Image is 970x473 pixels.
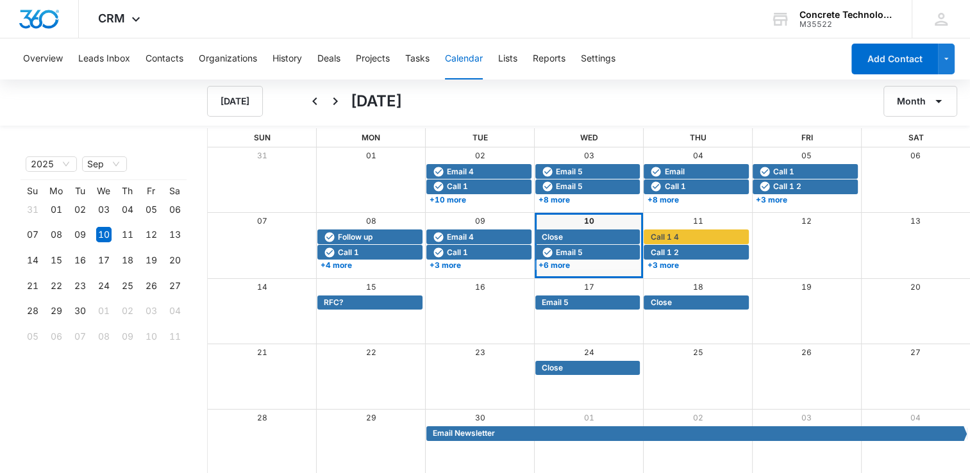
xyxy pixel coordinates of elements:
[556,181,583,192] span: Email 5
[144,202,159,217] div: 05
[362,133,380,142] span: Mon
[257,413,267,422] a: 28
[321,231,419,243] div: Follow up
[447,181,468,192] span: Call 1
[542,231,563,243] span: Close
[72,303,88,319] div: 30
[92,247,115,273] td: 2025-09-17
[257,216,267,226] a: 07
[539,297,637,308] div: Email 5
[68,197,92,222] td: 2025-09-02
[556,166,583,178] span: Email 5
[475,151,485,160] a: 02
[44,185,68,197] th: Mo
[475,282,485,292] a: 16
[72,329,88,344] div: 07
[535,195,640,204] a: +8 more
[49,202,64,217] div: 01
[584,347,594,357] a: 24
[92,185,115,197] th: We
[584,151,594,160] a: 03
[910,347,921,357] a: 27
[163,324,187,349] td: 2025-10-11
[92,222,115,248] td: 2025-09-10
[21,324,44,349] td: 2025-10-05
[650,231,678,243] span: Call 1 4
[120,227,135,242] div: 11
[475,347,485,357] a: 23
[447,231,474,243] span: Email 4
[542,362,563,374] span: Close
[647,166,746,178] div: Email
[539,247,637,258] div: Email 5
[644,260,749,270] a: +3 more
[325,91,346,112] button: Next
[692,282,703,292] a: 18
[167,253,183,268] div: 20
[883,86,957,117] button: Month
[910,413,921,422] a: 04
[498,38,517,79] button: Lists
[21,247,44,273] td: 2025-09-14
[799,20,893,29] div: account id
[144,329,159,344] div: 10
[426,195,531,204] a: +10 more
[801,347,812,357] a: 26
[120,278,135,294] div: 25
[167,227,183,242] div: 13
[115,273,139,299] td: 2025-09-25
[120,329,135,344] div: 09
[366,216,376,226] a: 08
[115,324,139,349] td: 2025-10-09
[584,413,594,422] a: 01
[207,86,263,117] button: [DATE]
[664,181,685,192] span: Call 1
[445,38,483,79] button: Calendar
[139,197,163,222] td: 2025-09-05
[801,282,812,292] a: 19
[44,222,68,248] td: 2025-09-08
[96,278,112,294] div: 24
[664,166,684,178] span: Email
[25,253,40,268] div: 14
[366,282,376,292] a: 15
[139,185,163,197] th: Fr
[535,260,640,270] a: +6 more
[25,329,40,344] div: 05
[120,202,135,217] div: 04
[647,247,746,258] div: Call 1 2
[96,303,112,319] div: 01
[96,253,112,268] div: 17
[144,303,159,319] div: 03
[139,222,163,248] td: 2025-09-12
[92,299,115,324] td: 2025-10-01
[366,151,376,160] a: 01
[430,247,528,258] div: Call 1
[68,185,92,197] th: Tu
[692,151,703,160] a: 04
[584,216,594,226] a: 10
[68,273,92,299] td: 2025-09-23
[21,185,44,197] th: Su
[539,166,637,178] div: Email 5
[167,202,183,217] div: 06
[472,133,488,142] span: Tue
[44,324,68,349] td: 2025-10-06
[356,38,390,79] button: Projects
[25,278,40,294] div: 21
[539,362,637,374] div: Close
[773,166,794,178] span: Call 1
[163,273,187,299] td: 2025-09-27
[163,197,187,222] td: 2025-09-06
[647,297,746,308] div: Close
[21,197,44,222] td: 2025-08-31
[317,260,422,270] a: +4 more
[801,216,812,226] a: 12
[351,90,402,113] h1: [DATE]
[163,185,187,197] th: Sa
[139,324,163,349] td: 2025-10-10
[44,299,68,324] td: 2025-09-29
[272,38,302,79] button: History
[72,253,88,268] div: 16
[405,38,430,79] button: Tasks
